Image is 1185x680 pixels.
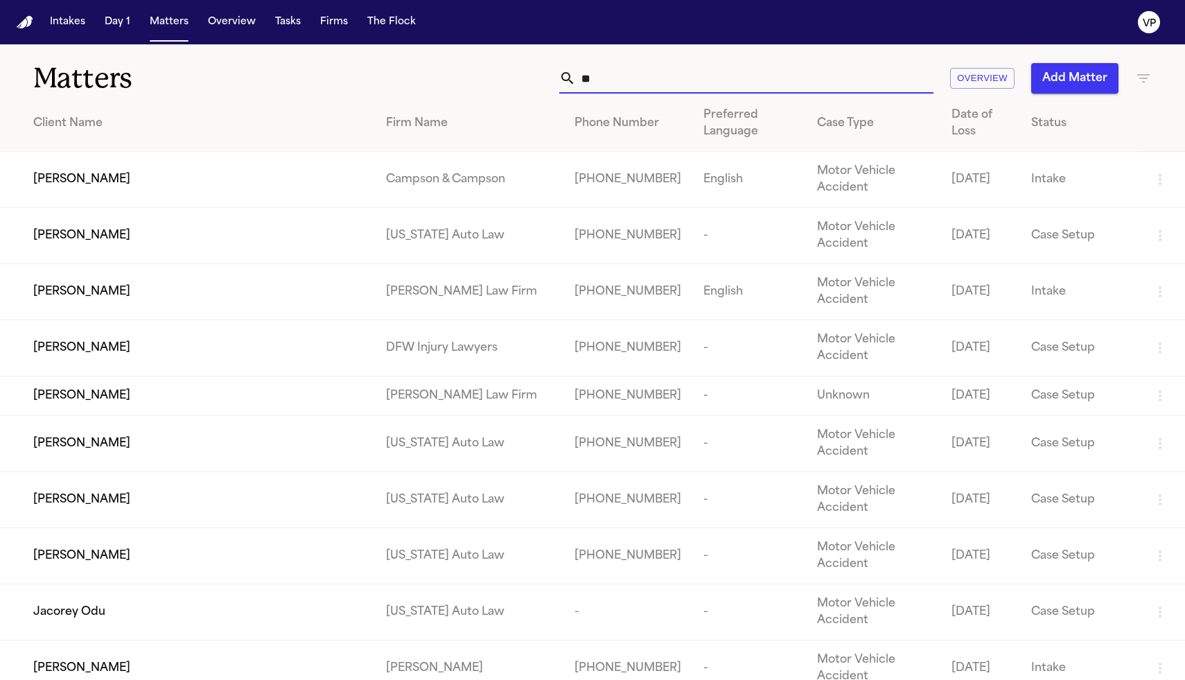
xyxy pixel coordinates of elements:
td: Motor Vehicle Accident [806,264,940,320]
div: Phone Number [574,115,681,132]
td: Intake [1020,264,1141,320]
td: [US_STATE] Auto Law [375,528,563,584]
td: - [692,416,806,472]
button: Add Matter [1031,63,1118,94]
td: Case Setup [1020,320,1141,376]
td: [PHONE_NUMBER] [563,472,692,528]
button: Overview [950,68,1015,89]
td: [PHONE_NUMBER] [563,208,692,264]
td: [DATE] [940,416,1020,472]
td: Case Setup [1020,584,1141,640]
td: - [692,320,806,376]
td: [PHONE_NUMBER] [563,320,692,376]
td: [DATE] [940,584,1020,640]
td: English [692,264,806,320]
td: [PHONE_NUMBER] [563,376,692,416]
div: Status [1031,115,1130,132]
td: [PHONE_NUMBER] [563,528,692,584]
td: [DATE] [940,320,1020,376]
td: Campson & Campson [375,152,563,208]
td: [PHONE_NUMBER] [563,152,692,208]
span: [PERSON_NAME] [33,227,130,244]
td: Case Setup [1020,472,1141,528]
td: - [692,584,806,640]
div: Preferred Language [703,107,795,140]
td: [DATE] [940,472,1020,528]
h1: Matters [33,61,353,96]
button: Overview [202,10,261,35]
td: [DATE] [940,264,1020,320]
span: Jacorey Odu [33,604,105,620]
span: [PERSON_NAME] [33,284,130,300]
td: English [692,152,806,208]
button: Day 1 [99,10,136,35]
td: Case Setup [1020,416,1141,472]
div: Firm Name [386,115,552,132]
button: Tasks [270,10,306,35]
td: - [692,208,806,264]
td: [PERSON_NAME] Law Firm [375,376,563,416]
td: Case Setup [1020,208,1141,264]
td: Motor Vehicle Accident [806,152,940,208]
span: [PERSON_NAME] [33,435,130,452]
td: - [692,528,806,584]
td: [PERSON_NAME] Law Firm [375,264,563,320]
td: Motor Vehicle Accident [806,416,940,472]
td: Motor Vehicle Accident [806,320,940,376]
div: Case Type [817,115,929,132]
td: [DATE] [940,528,1020,584]
td: Motor Vehicle Accident [806,208,940,264]
td: Case Setup [1020,376,1141,416]
td: Case Setup [1020,528,1141,584]
td: [US_STATE] Auto Law [375,208,563,264]
td: - [692,472,806,528]
div: Client Name [33,115,364,132]
td: Unknown [806,376,940,416]
span: [PERSON_NAME] [33,340,130,356]
button: The Flock [362,10,421,35]
button: Intakes [44,10,91,35]
span: [PERSON_NAME] [33,660,130,677]
td: [US_STATE] Auto Law [375,416,563,472]
td: Motor Vehicle Accident [806,528,940,584]
td: Motor Vehicle Accident [806,472,940,528]
td: [DATE] [940,376,1020,416]
td: [DATE] [940,152,1020,208]
span: [PERSON_NAME] [33,491,130,508]
td: [US_STATE] Auto Law [375,472,563,528]
div: Date of Loss [951,107,1009,140]
td: Intake [1020,152,1141,208]
td: DFW Injury Lawyers [375,320,563,376]
td: - [563,584,692,640]
td: [PHONE_NUMBER] [563,264,692,320]
button: Matters [144,10,194,35]
span: [PERSON_NAME] [33,548,130,564]
a: Home [17,16,33,29]
span: [PERSON_NAME] [33,387,130,404]
td: [US_STATE] Auto Law [375,584,563,640]
span: [PERSON_NAME] [33,171,130,188]
img: Finch Logo [17,16,33,29]
td: Motor Vehicle Accident [806,584,940,640]
td: [DATE] [940,208,1020,264]
td: [PHONE_NUMBER] [563,416,692,472]
td: - [692,376,806,416]
button: Firms [315,10,353,35]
